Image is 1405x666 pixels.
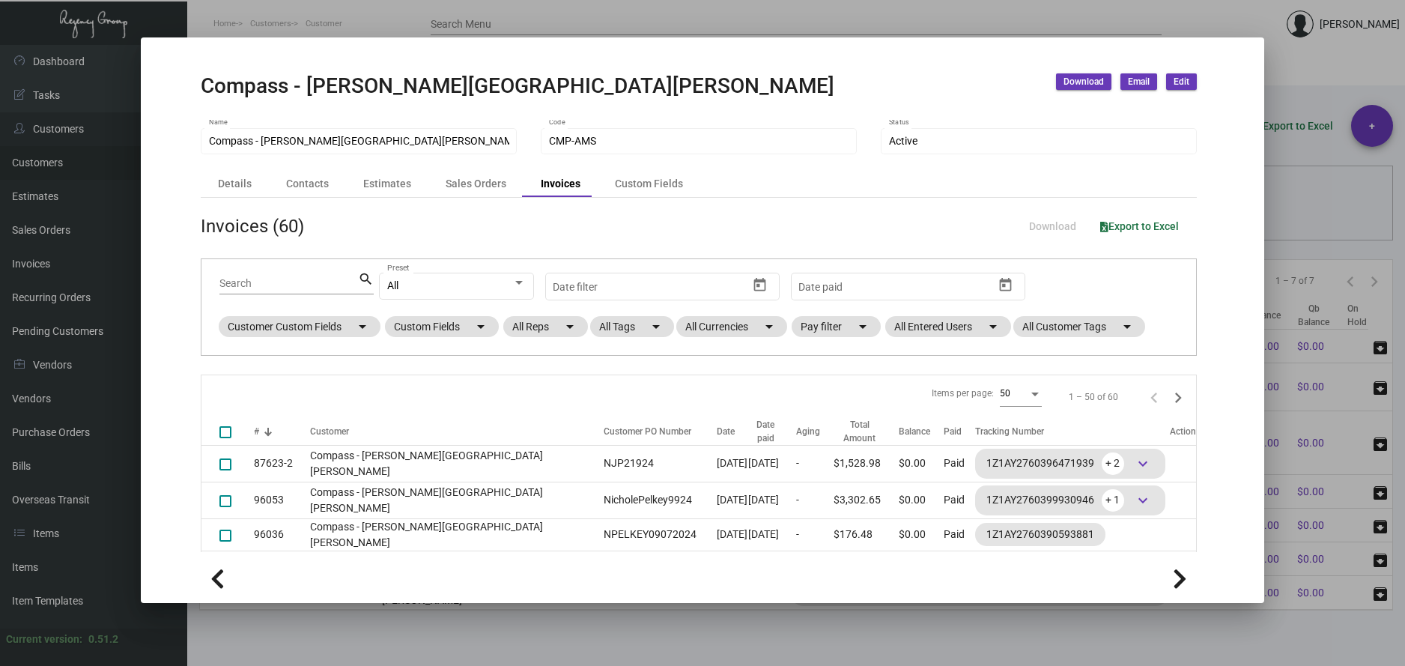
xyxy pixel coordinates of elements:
[353,318,371,336] mat-icon: arrow_drop_down
[1120,73,1157,90] button: Email
[748,518,797,551] td: [DATE]
[676,316,787,337] mat-chip: All Currencies
[796,518,834,551] td: -
[834,518,899,551] td: $176.48
[201,213,304,240] div: Invoices (60)
[1069,390,1118,404] div: 1 – 50 of 60
[796,482,834,518] td: -
[590,316,674,337] mat-chip: All Tags
[854,318,872,336] mat-icon: arrow_drop_down
[834,445,899,482] td: $1,528.98
[717,425,735,438] div: Date
[6,632,82,647] div: Current version:
[254,425,259,438] div: #
[310,425,596,438] div: Customer
[889,135,917,147] span: Active
[834,418,885,445] div: Total Amount
[899,482,944,518] td: $0.00
[1100,220,1179,232] span: Export to Excel
[1128,76,1150,88] span: Email
[834,551,899,587] td: $760.18
[834,482,899,518] td: $3,302.65
[944,445,975,482] td: Paid
[1166,73,1197,90] button: Edit
[1000,389,1042,399] mat-select: Items per page:
[254,551,310,587] td: 99186
[944,551,975,587] td: Paid
[1174,76,1189,88] span: Edit
[553,281,599,293] input: Start date
[1170,418,1196,446] th: Action
[834,418,899,445] div: Total Amount
[254,518,310,551] td: 96036
[1142,385,1166,409] button: Previous page
[446,176,506,192] div: Sales Orders
[201,73,834,99] h2: Compass - [PERSON_NAME][GEOGRAPHIC_DATA][PERSON_NAME]
[975,425,1170,438] div: Tracking Number
[1102,489,1124,512] span: + 1
[748,445,797,482] td: [DATE]
[541,176,580,192] div: Invoices
[760,318,778,336] mat-icon: arrow_drop_down
[615,176,683,192] div: Custom Fields
[1017,213,1088,240] button: Download
[1088,213,1191,240] button: Export to Excel
[254,445,310,482] td: 87623-2
[986,489,1154,512] div: 1Z1AY2760399930946
[1166,385,1190,409] button: Next page
[310,445,596,482] td: Compass - [PERSON_NAME][GEOGRAPHIC_DATA][PERSON_NAME]
[286,176,329,192] div: Contacts
[944,518,975,551] td: Paid
[254,482,310,518] td: 96053
[899,425,944,438] div: Balance
[1029,220,1076,232] span: Download
[975,425,1044,438] div: Tracking Number
[219,316,380,337] mat-chip: Customer Custom Fields
[310,482,596,518] td: Compass - [PERSON_NAME][GEOGRAPHIC_DATA][PERSON_NAME]
[993,273,1017,297] button: Open calendar
[885,316,1011,337] mat-chip: All Entered Users
[1063,76,1104,88] span: Download
[986,527,1094,542] div: 1Z1AY2760390593881
[596,445,716,482] td: NJP21924
[717,518,748,551] td: [DATE]
[796,445,834,482] td: -
[748,482,797,518] td: [DATE]
[944,425,962,438] div: Paid
[385,316,499,337] mat-chip: Custom Fields
[899,445,944,482] td: $0.00
[798,281,845,293] input: Start date
[387,279,398,291] span: All
[944,425,975,438] div: Paid
[1102,452,1124,475] span: + 2
[1118,318,1136,336] mat-icon: arrow_drop_down
[596,551,716,587] td: NPELKEY10292024
[944,482,975,518] td: Paid
[612,281,706,293] input: End date
[717,551,748,587] td: [DATE]
[1056,73,1111,90] button: Download
[561,318,579,336] mat-icon: arrow_drop_down
[748,418,783,445] div: Date paid
[796,425,820,438] div: Aging
[747,273,771,297] button: Open calendar
[796,551,834,587] td: -
[604,425,691,438] div: Customer PO Number
[604,425,716,438] div: Customer PO Number
[899,518,944,551] td: $0.00
[1013,316,1145,337] mat-chip: All Customer Tags
[472,318,490,336] mat-icon: arrow_drop_down
[310,425,349,438] div: Customer
[858,281,952,293] input: End date
[647,318,665,336] mat-icon: arrow_drop_down
[748,551,797,587] td: [DATE]
[792,316,881,337] mat-chip: Pay filter
[254,425,310,438] div: #
[1134,455,1152,473] span: keyboard_arrow_down
[717,445,748,482] td: [DATE]
[358,270,374,288] mat-icon: search
[1000,388,1010,399] span: 50
[596,482,716,518] td: NicholePelkey9924
[899,551,944,587] td: $0.00
[717,482,748,518] td: [DATE]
